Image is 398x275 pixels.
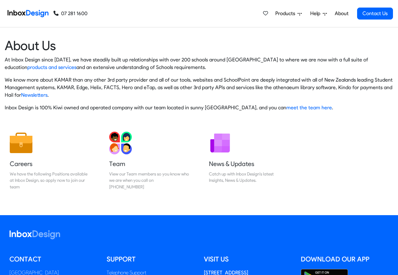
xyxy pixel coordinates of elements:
a: 07 281 1600 [53,10,87,17]
heading: About Us [5,37,393,54]
h5: Visit us [204,255,292,264]
h5: News & Updates [209,159,289,168]
span: Help [310,10,323,17]
a: Careers We have the following Positions available at Inbox Design, so apply now to join our team [5,127,95,195]
span: Products [275,10,298,17]
a: About [333,7,350,20]
a: products and services [27,64,76,70]
h5: Contact [9,255,97,264]
a: Contact Us [357,8,393,20]
a: meet the team here [286,105,332,111]
p: At Inbox Design since [DATE], we have steadily built up relationships with over 200 schools aroun... [5,56,393,71]
a: News & Updates Catch up with Inbox Design's latest Insights, News & Updates. [204,127,294,195]
p: We know more about KAMAR than any other 3rd party provider and all of our tools, websites and Sch... [5,76,393,99]
div: Catch up with Inbox Design's latest Insights, News & Updates. [209,171,289,184]
div: View our Team members so you know who we are when you call on [PHONE_NUMBER] [109,171,189,190]
a: Team View our Team members so you know who we are when you call on [PHONE_NUMBER] [104,127,194,195]
h5: Support [107,255,194,264]
img: 2022_01_13_icon_team.svg [109,132,132,154]
h5: Careers [10,159,90,168]
img: 2022_01_13_icon_job.svg [10,132,32,154]
p: Inbox Design is 100% Kiwi owned and operated company with our team located in sunny [GEOGRAPHIC_D... [5,104,393,112]
a: Help [308,7,329,20]
h5: Team [109,159,189,168]
div: We have the following Positions available at Inbox Design, so apply now to join our team [10,171,90,190]
a: Newsletters [21,92,48,98]
img: 2022_01_12_icon_newsletter.svg [209,132,232,154]
h5: Download our App [301,255,389,264]
img: logo_inboxdesign_white.svg [9,230,60,239]
a: Products [273,7,304,20]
